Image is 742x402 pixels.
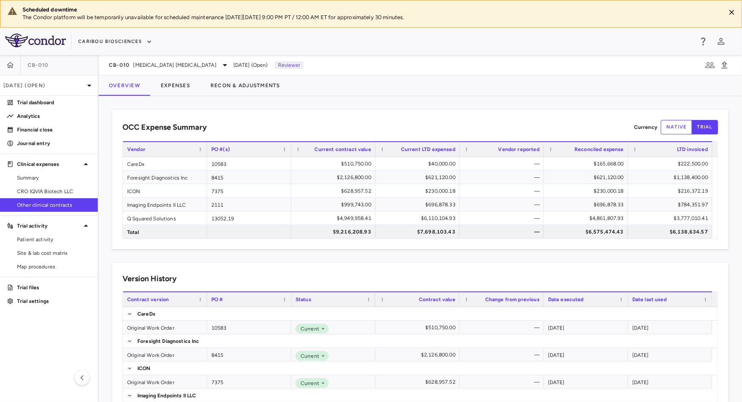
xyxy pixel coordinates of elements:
[297,379,319,387] span: Current
[552,198,624,211] div: $696,878.33
[207,198,291,211] div: 2111
[137,337,199,345] p: Foresight Diagnostics Inc
[383,171,455,184] div: $621,120.00
[383,321,455,334] div: $510,750.00
[297,325,319,333] span: Current
[123,375,207,388] div: Original Work Order
[122,122,207,133] h6: OCC Expense Summary
[299,184,371,198] div: $628,957.52
[574,146,624,152] span: Reconciled expense
[548,297,584,302] span: Date executed
[127,146,145,152] span: Vendor
[17,126,91,134] p: Financial close
[17,236,91,243] span: Patient activity
[467,348,540,362] div: —
[677,146,708,152] span: LTD invoiced
[636,198,708,211] div: $784,351.97
[17,112,91,120] p: Analytics
[661,120,692,134] button: native
[383,211,455,225] div: $6,110,104.93
[78,35,152,48] button: Caribou Biosciences
[123,211,207,225] div: Q Squared Solutions
[485,297,540,302] span: Change from previous
[17,249,91,257] span: Site & lab cost matrix
[383,157,455,171] div: $40,000.00
[23,14,719,21] p: The Condor platform will be temporarily unavailable for scheduled maintenance [DATE][DATE] 9:00 P...
[17,140,91,147] p: Journal entry
[544,348,628,361] div: [DATE]
[17,284,91,291] p: Trial files
[552,225,624,239] div: $6,575,474.43
[299,225,371,239] div: $9,216,208.93
[211,297,223,302] span: PO #
[467,321,540,334] div: —
[137,392,196,399] p: Imaging Endpoints II LLC
[628,375,712,388] div: [DATE]
[552,184,624,198] div: $230,000.18
[636,211,708,225] div: $3,777,010.41
[299,211,371,225] div: $4,949,958.41
[17,222,81,230] p: Trial activity
[636,184,708,198] div: $216,372.19
[17,263,91,271] span: Map procedures
[544,321,628,334] div: [DATE]
[628,348,712,361] div: [DATE]
[233,61,268,69] span: [DATE] (Open)
[123,198,207,211] div: Imaging Endpoints II LLC
[211,146,230,152] span: PO #(s)
[200,75,290,96] button: Recon & Adjustments
[123,348,207,361] div: Original Work Order
[467,184,540,198] div: —
[467,211,540,225] div: —
[498,146,540,152] span: Vendor reported
[134,61,216,69] span: [MEDICAL_DATA] [MEDICAL_DATA]
[315,146,371,152] span: Current contract value
[17,188,91,195] span: CRO IQVIA Biotech LLC
[383,198,455,211] div: $696,878.33
[207,375,291,388] div: 7375
[17,201,91,209] span: Other clinical contracts
[636,157,708,171] div: $222,500.00
[299,171,371,184] div: $2,126,800.00
[207,171,291,184] div: 8415
[419,297,455,302] span: Contract value
[692,120,718,134] button: trial
[207,157,291,170] div: 10583
[383,348,455,362] div: $2,126,800.00
[122,273,176,285] h6: Version History
[123,171,207,184] div: Foresight Diagnostics Inc
[383,184,455,198] div: $230,000.18
[632,297,667,302] span: Date last used
[17,174,91,182] span: Summary
[544,375,628,388] div: [DATE]
[207,184,291,197] div: 7375
[137,365,151,372] p: ICON
[401,146,455,152] span: Current LTD expensed
[109,62,130,68] span: CB-010
[628,321,712,334] div: [DATE]
[275,61,304,69] p: Reviewer
[123,225,207,238] div: Total
[207,348,291,361] div: 8415
[3,82,84,89] p: [DATE] (Open)
[207,211,291,225] div: 13052,19
[467,171,540,184] div: —
[636,225,708,239] div: $6,138,634.57
[299,157,371,171] div: $510,750.00
[467,198,540,211] div: —
[552,157,624,171] div: $165,668.00
[137,310,155,318] p: CareDx
[296,297,311,302] span: Status
[23,6,719,14] div: Scheduled downtime
[17,160,81,168] p: Clinical expenses
[17,297,91,305] p: Trial settings
[467,375,540,389] div: —
[127,297,169,302] span: Contract version
[151,75,200,96] button: Expenses
[207,321,291,334] div: 10583
[123,157,207,170] div: CareDx
[467,225,540,239] div: —
[467,157,540,171] div: —
[636,171,708,184] div: $1,138,400.00
[552,211,624,225] div: $4,861,807.93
